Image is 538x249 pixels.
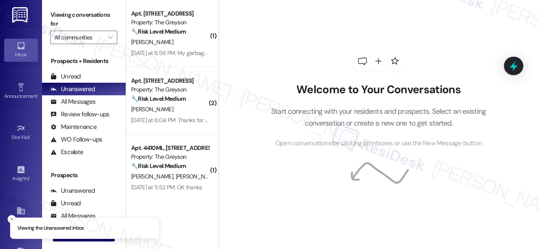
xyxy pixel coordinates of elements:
span: [PERSON_NAME] [176,173,218,180]
div: Prospects + Residents [42,57,126,66]
span: [PERSON_NAME] [131,105,173,113]
img: ResiDesk Logo [12,7,29,23]
div: [DATE] at 5:52 PM: OK thanks [131,183,202,191]
a: Site Visit • [4,121,38,144]
strong: 🔧 Risk Level: Medium [131,95,186,102]
div: [DATE] at 6:04 PM: Thanks for replying quickly and trying to help. [131,116,288,124]
div: Review follow-ups [50,110,109,119]
span: [PERSON_NAME] [131,173,176,180]
a: Insights • [4,163,38,185]
h2: Welcome to Your Conversations [258,83,499,97]
div: Unanswered [50,186,95,195]
div: Apt. 4410ML, [STREET_ADDRESS] [131,144,209,152]
span: [PERSON_NAME] [131,38,173,46]
button: Close toast [8,215,16,223]
div: Apt. [STREET_ADDRESS] [131,9,209,18]
div: Property: The Greyson [131,18,209,27]
a: Inbox [4,39,38,61]
div: Property: The Greyson [131,152,209,161]
strong: 🔧 Risk Level: Medium [131,162,186,170]
i:  [108,34,113,41]
span: Open conversations by clicking on inboxes or use the New Message button [275,138,482,149]
strong: 🔧 Risk Level: Medium [131,28,186,35]
span: • [37,92,39,98]
label: Viewing conversations for [50,8,117,31]
p: Viewing the Unanswered inbox [17,225,84,232]
p: Start connecting with your residents and prospects. Select an existing conversation or create a n... [258,105,499,129]
div: Maintenance [50,123,97,131]
span: • [30,133,32,139]
div: Apt. [STREET_ADDRESS] [131,76,209,85]
span: • [29,174,30,180]
div: Escalate [50,148,83,157]
div: All Messages [50,97,95,106]
div: Unanswered [50,85,95,94]
div: [DATE] at 6:56 PM: My garbage disposal isn't running. I checked the breaker and it's fine. [131,49,343,57]
div: WO Follow-ups [50,135,102,144]
a: Buildings [4,204,38,226]
input: All communities [54,31,104,44]
div: Property: The Greyson [131,85,209,94]
div: Prospects [42,171,126,180]
div: Unread [50,199,81,208]
div: Unread [50,72,81,81]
